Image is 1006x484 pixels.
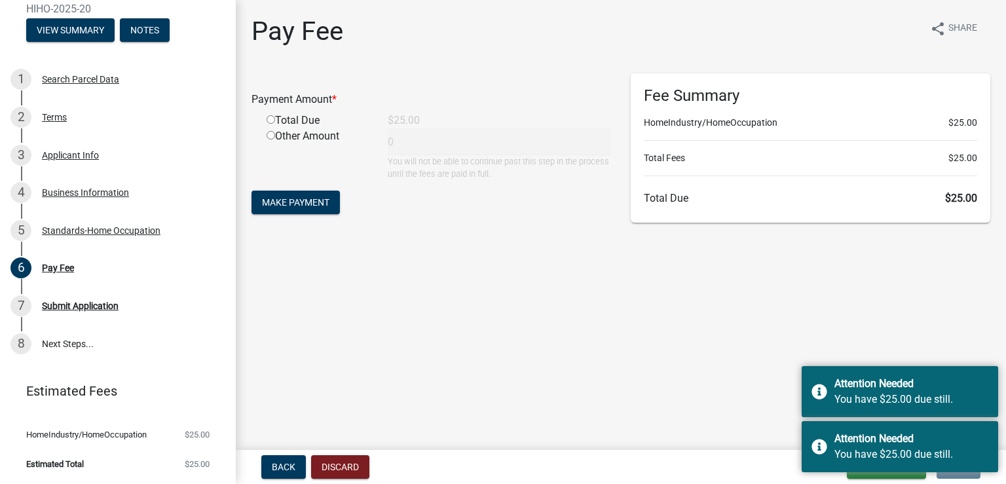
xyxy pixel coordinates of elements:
div: 3 [10,145,31,166]
button: View Summary [26,18,115,42]
span: $25.00 [948,151,977,165]
span: Back [272,462,295,472]
div: Search Parcel Data [42,75,119,84]
div: 4 [10,182,31,203]
button: shareShare [920,16,988,41]
div: You have $25.00 due still. [834,447,988,462]
span: $25.00 [948,116,977,130]
i: share [930,21,946,37]
div: Other Amount [257,128,378,180]
div: 1 [10,69,31,90]
button: Discard [311,455,369,479]
div: Applicant Info [42,151,99,160]
li: Total Fees [644,151,977,165]
span: HIHO-2025-20 [26,3,210,15]
wm-modal-confirm: Notes [120,26,170,36]
div: Payment Amount [242,92,621,107]
button: Make Payment [251,191,340,214]
button: Notes [120,18,170,42]
div: Pay Fee [42,263,74,272]
span: HomeIndustry/HomeOccupation [26,430,147,439]
h1: Pay Fee [251,16,343,47]
div: You have $25.00 due still. [834,392,988,407]
wm-modal-confirm: Summary [26,26,115,36]
div: Submit Application [42,301,119,310]
span: $25.00 [185,460,210,468]
h6: Total Due [644,192,977,204]
li: HomeIndustry/HomeOccupation [644,116,977,130]
h6: Fee Summary [644,86,977,105]
span: Estimated Total [26,460,84,468]
span: Share [948,21,977,37]
div: Terms [42,113,67,122]
div: 7 [10,295,31,316]
span: $25.00 [185,430,210,439]
button: Back [261,455,306,479]
div: Attention Needed [834,431,988,447]
div: Standards-Home Occupation [42,226,160,235]
div: 6 [10,257,31,278]
span: Make Payment [262,197,329,208]
div: Attention Needed [834,376,988,392]
div: 2 [10,107,31,128]
a: Estimated Fees [10,378,215,404]
div: Total Due [257,113,378,128]
div: Business Information [42,188,129,197]
div: 5 [10,220,31,241]
div: 8 [10,333,31,354]
span: $25.00 [945,192,977,204]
